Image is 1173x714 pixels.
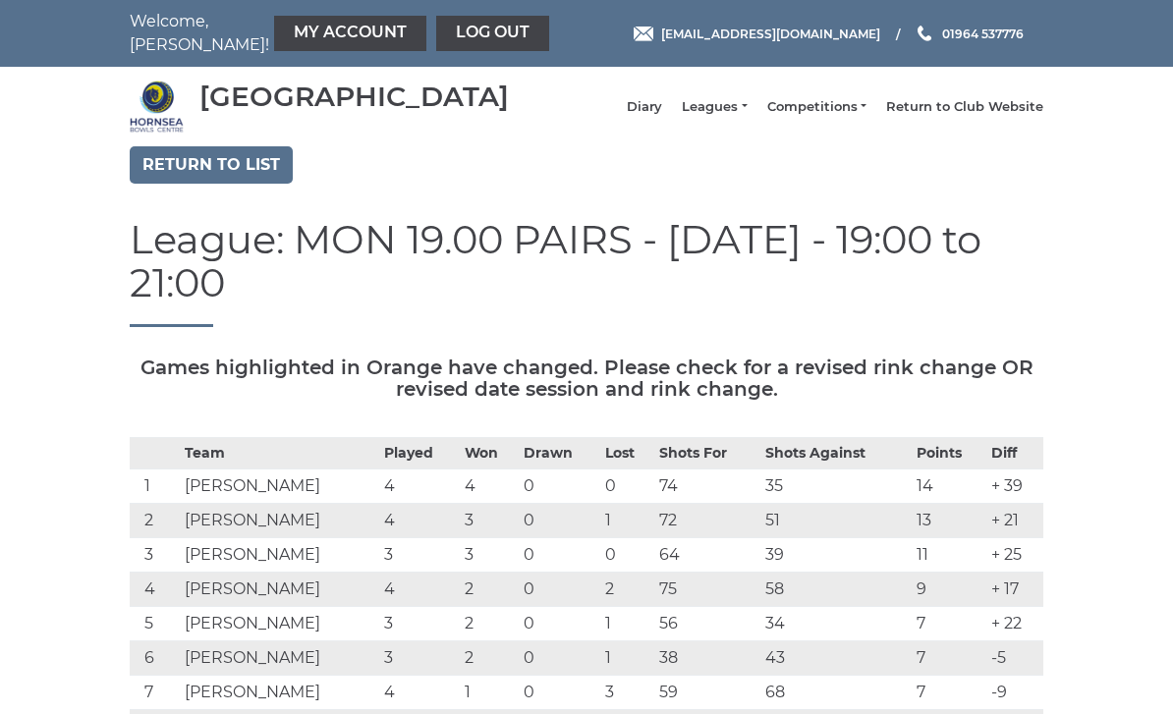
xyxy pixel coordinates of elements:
[519,538,599,573] td: 0
[886,98,1043,116] a: Return to Club Website
[912,641,987,676] td: 7
[600,538,654,573] td: 0
[627,98,662,116] a: Diary
[460,676,519,710] td: 1
[760,676,912,710] td: 68
[912,538,987,573] td: 11
[130,10,493,57] nav: Welcome, [PERSON_NAME]!
[986,573,1043,607] td: + 17
[519,469,599,504] td: 0
[130,607,180,641] td: 5
[460,438,519,469] th: Won
[379,504,460,538] td: 4
[180,538,379,573] td: [PERSON_NAME]
[130,218,1043,327] h1: League: MON 19.00 PAIRS - [DATE] - 19:00 to 21:00
[180,607,379,641] td: [PERSON_NAME]
[130,573,180,607] td: 4
[180,641,379,676] td: [PERSON_NAME]
[986,676,1043,710] td: -9
[460,641,519,676] td: 2
[634,27,653,41] img: Email
[912,504,987,538] td: 13
[180,469,379,504] td: [PERSON_NAME]
[654,607,760,641] td: 56
[379,438,460,469] th: Played
[942,26,1024,40] span: 01964 537776
[436,16,549,51] a: Log out
[519,573,599,607] td: 0
[600,438,654,469] th: Lost
[460,573,519,607] td: 2
[912,676,987,710] td: 7
[180,438,379,469] th: Team
[274,16,426,51] a: My Account
[912,573,987,607] td: 9
[379,641,460,676] td: 3
[661,26,880,40] span: [EMAIL_ADDRESS][DOMAIN_NAME]
[654,676,760,710] td: 59
[130,538,180,573] td: 3
[600,504,654,538] td: 1
[180,504,379,538] td: [PERSON_NAME]
[918,26,931,41] img: Phone us
[600,607,654,641] td: 1
[130,469,180,504] td: 1
[130,80,184,134] img: Hornsea Bowls Centre
[912,469,987,504] td: 14
[379,607,460,641] td: 3
[912,438,987,469] th: Points
[130,357,1043,400] h5: Games highlighted in Orange have changed. Please check for a revised rink change OR revised date ...
[519,504,599,538] td: 0
[130,146,293,184] a: Return to list
[654,504,760,538] td: 72
[760,641,912,676] td: 43
[130,504,180,538] td: 2
[199,82,509,112] div: [GEOGRAPHIC_DATA]
[986,538,1043,573] td: + 25
[654,538,760,573] td: 64
[130,641,180,676] td: 6
[600,641,654,676] td: 1
[379,573,460,607] td: 4
[760,504,912,538] td: 51
[379,676,460,710] td: 4
[912,607,987,641] td: 7
[654,573,760,607] td: 75
[379,469,460,504] td: 4
[986,607,1043,641] td: + 22
[600,469,654,504] td: 0
[986,438,1043,469] th: Diff
[760,573,912,607] td: 58
[180,573,379,607] td: [PERSON_NAME]
[460,469,519,504] td: 4
[519,438,599,469] th: Drawn
[767,98,866,116] a: Competitions
[654,469,760,504] td: 74
[915,25,1024,43] a: Phone us 01964 537776
[986,504,1043,538] td: + 21
[130,676,180,710] td: 7
[460,538,519,573] td: 3
[180,676,379,710] td: [PERSON_NAME]
[600,676,654,710] td: 3
[600,573,654,607] td: 2
[760,538,912,573] td: 39
[460,607,519,641] td: 2
[654,641,760,676] td: 38
[760,469,912,504] td: 35
[379,538,460,573] td: 3
[986,469,1043,504] td: + 39
[519,676,599,710] td: 0
[654,438,760,469] th: Shots For
[760,607,912,641] td: 34
[634,25,880,43] a: Email [EMAIL_ADDRESS][DOMAIN_NAME]
[519,641,599,676] td: 0
[460,504,519,538] td: 3
[682,98,747,116] a: Leagues
[760,438,912,469] th: Shots Against
[986,641,1043,676] td: -5
[519,607,599,641] td: 0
